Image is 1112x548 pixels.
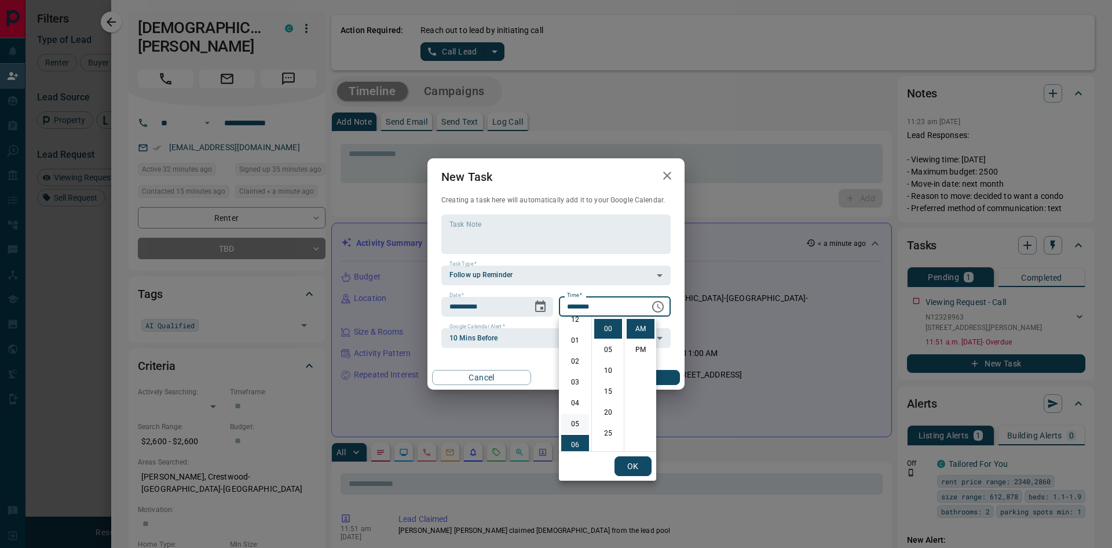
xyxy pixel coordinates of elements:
[627,319,654,339] li: AM
[427,158,506,195] h2: New Task
[594,423,622,443] li: 25 minutes
[561,393,589,413] li: 4 hours
[614,456,652,476] button: OK
[449,292,464,299] label: Date
[594,382,622,401] li: 15 minutes
[441,328,671,348] div: 10 Mins Before
[441,195,671,205] p: Creating a task here will automatically add it to your Google Calendar.
[561,351,589,371] li: 2 hours
[594,361,622,380] li: 10 minutes
[646,295,670,318] button: Choose time, selected time is 6:00 AM
[441,266,671,285] div: Follow up Reminder
[432,370,531,385] button: Cancel
[594,340,622,360] li: 5 minutes
[449,323,505,331] label: Google Calendar Alert
[591,317,624,451] ul: Select minutes
[567,292,582,299] label: Time
[594,402,622,422] li: 20 minutes
[627,340,654,360] li: PM
[594,444,622,464] li: 30 minutes
[559,317,591,451] ul: Select hours
[561,372,589,392] li: 3 hours
[561,310,589,329] li: 12 hours
[594,319,622,339] li: 0 minutes
[449,260,477,268] label: Task Type
[529,295,552,318] button: Choose date, selected date is Aug 20, 2025
[561,414,589,434] li: 5 hours
[624,317,656,451] ul: Select meridiem
[561,331,589,350] li: 1 hours
[561,435,589,455] li: 6 hours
